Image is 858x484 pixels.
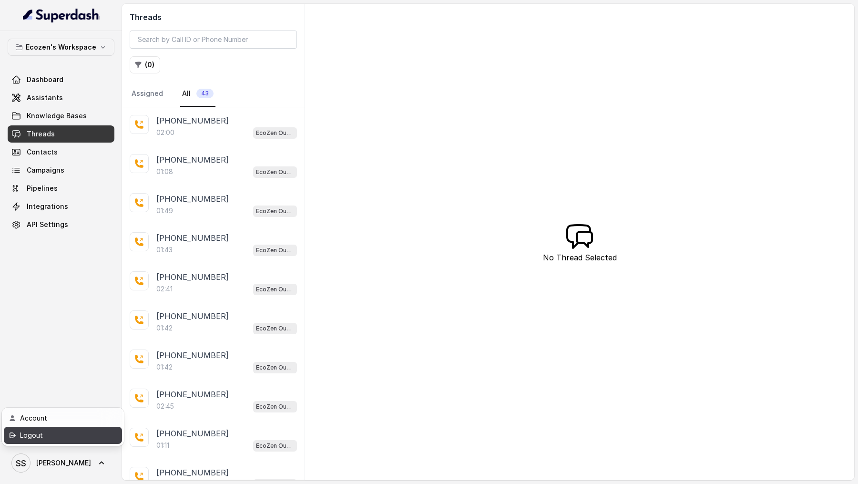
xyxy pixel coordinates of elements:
div: Account [20,412,101,424]
span: [PERSON_NAME] [36,458,91,468]
text: SS [16,458,26,468]
a: [PERSON_NAME] [8,450,114,476]
div: [PERSON_NAME] [2,408,124,446]
div: Logout [20,430,101,441]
